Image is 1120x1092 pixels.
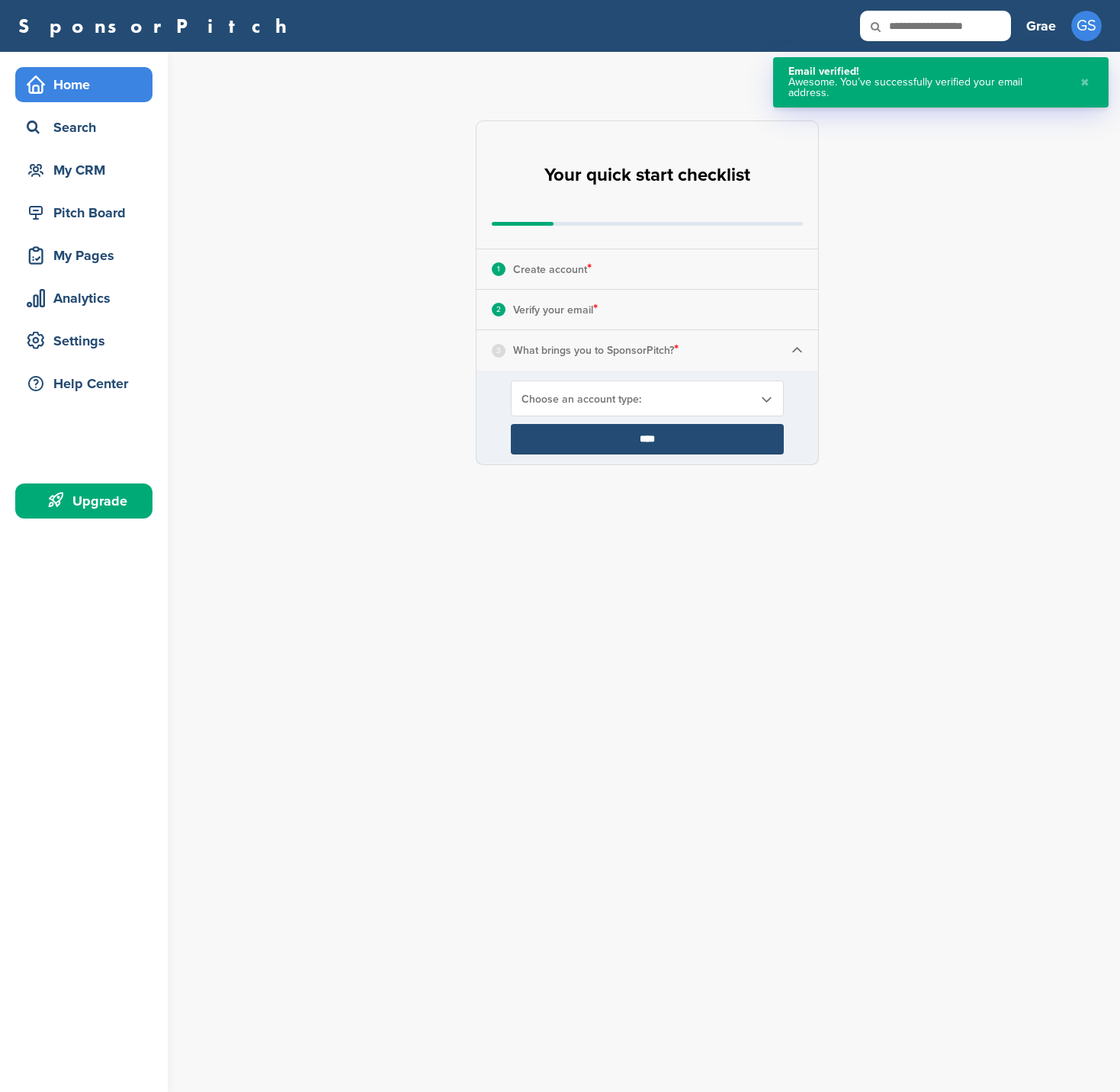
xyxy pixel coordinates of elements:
a: Pitch Board [15,195,152,230]
p: What brings you to SponsorPitch? [513,340,679,360]
a: Home [15,67,152,102]
a: Settings [15,323,152,358]
a: Search [15,110,152,145]
div: Settings [23,327,152,355]
div: 2 [492,303,505,316]
a: SponsorPitch [18,16,297,36]
button: Close [1077,66,1093,98]
h2: Your quick start checklist [544,159,750,192]
p: Create account [513,259,592,279]
div: Help Center [23,370,152,397]
div: Analytics [23,284,152,312]
div: Home [23,71,152,98]
div: Pitch Board [23,199,152,226]
div: Search [23,114,152,141]
a: My CRM [15,153,152,188]
div: My CRM [23,156,152,184]
div: My Pages [23,242,152,269]
div: Awesome. You’ve successfully verified your email address. [788,77,1065,98]
div: 3 [492,344,505,358]
h3: Grae [1026,15,1056,37]
a: Upgrade [15,483,152,519]
a: Analytics [15,281,152,316]
a: My Pages [15,238,152,273]
a: Help Center [15,366,152,401]
div: 1 [492,262,505,276]
div: Upgrade [23,487,152,515]
span: Choose an account type: [521,393,753,406]
span: GS [1071,11,1102,41]
a: Grae [1026,9,1056,43]
p: Verify your email [513,300,598,320]
div: Email verified! [788,66,1065,77]
img: Checklist arrow 1 [791,345,803,356]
